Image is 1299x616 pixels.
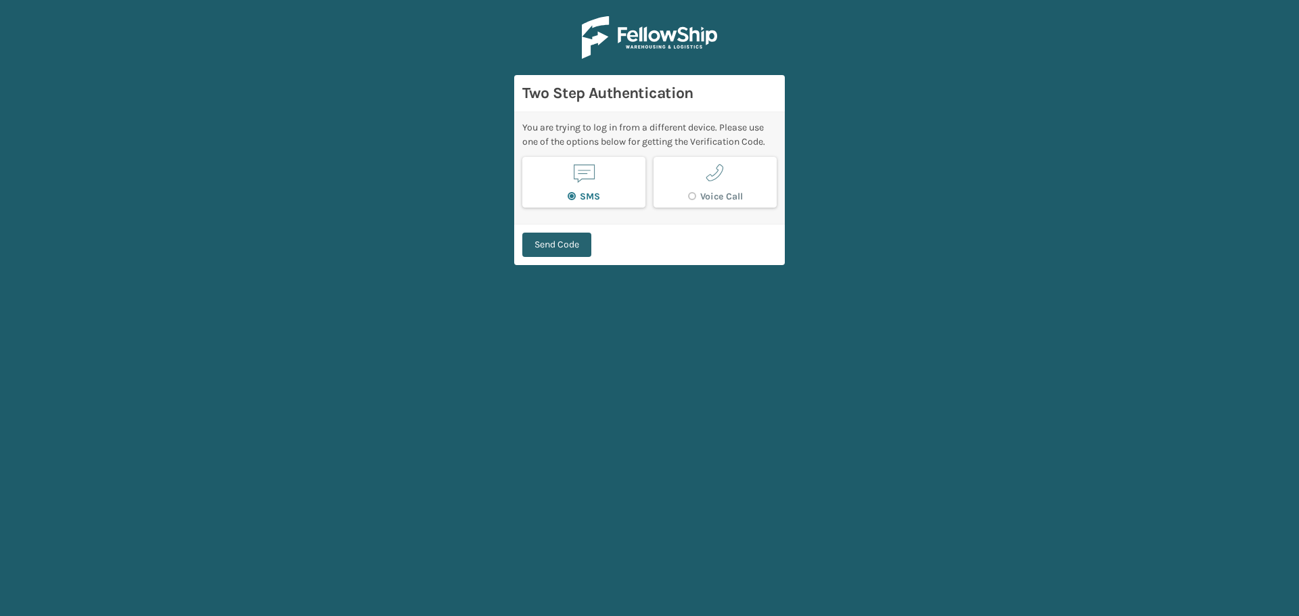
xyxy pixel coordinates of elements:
[522,120,777,149] div: You are trying to log in from a different device. Please use one of the options below for getting...
[522,233,591,257] button: Send Code
[522,83,777,103] h3: Two Step Authentication
[582,16,717,59] img: Logo
[688,191,743,202] label: Voice Call
[568,191,600,202] label: SMS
